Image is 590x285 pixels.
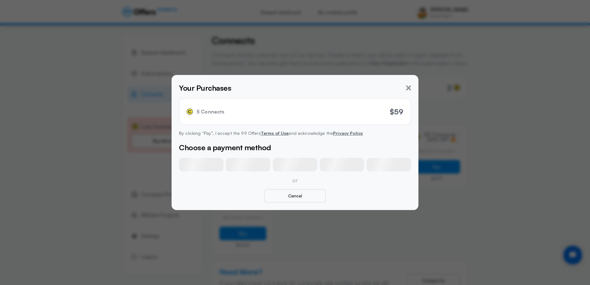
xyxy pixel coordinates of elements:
p: or [179,176,411,184]
span: 5 Connects [197,109,225,115]
p: $59 [390,106,403,117]
p: By clicking “Pay”, I accept the 99 Offers and acknowledge the [179,130,411,137]
button: Open chat widget [5,5,24,24]
h5: Choose a payment method [179,142,411,153]
a: Terms of Use [261,130,289,136]
button: Cancel [264,189,326,203]
a: Privacy Policy [333,130,363,136]
h5: Your Purchases [179,82,231,93]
